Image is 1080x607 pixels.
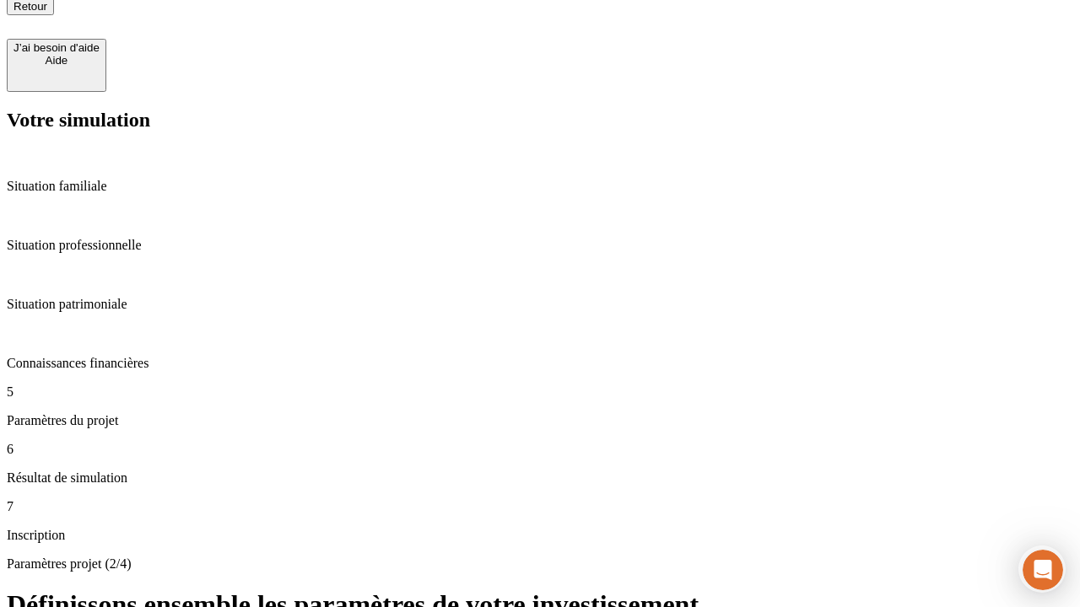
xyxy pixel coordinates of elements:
[13,41,100,54] div: J’ai besoin d'aide
[7,179,1073,194] p: Situation familiale
[7,356,1073,371] p: Connaissances financières
[7,39,106,92] button: J’ai besoin d'aideAide
[1023,550,1063,590] iframe: Intercom live chat
[7,556,1073,572] p: Paramètres projet (2/4)
[7,384,1073,400] p: 5
[7,297,1073,312] p: Situation patrimoniale
[7,442,1073,457] p: 6
[7,499,1073,514] p: 7
[7,528,1073,543] p: Inscription
[13,54,100,67] div: Aide
[7,238,1073,253] p: Situation professionnelle
[1018,545,1066,593] iframe: Intercom live chat discovery launcher
[7,109,1073,132] h2: Votre simulation
[7,470,1073,486] p: Résultat de simulation
[7,413,1073,428] p: Paramètres du projet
